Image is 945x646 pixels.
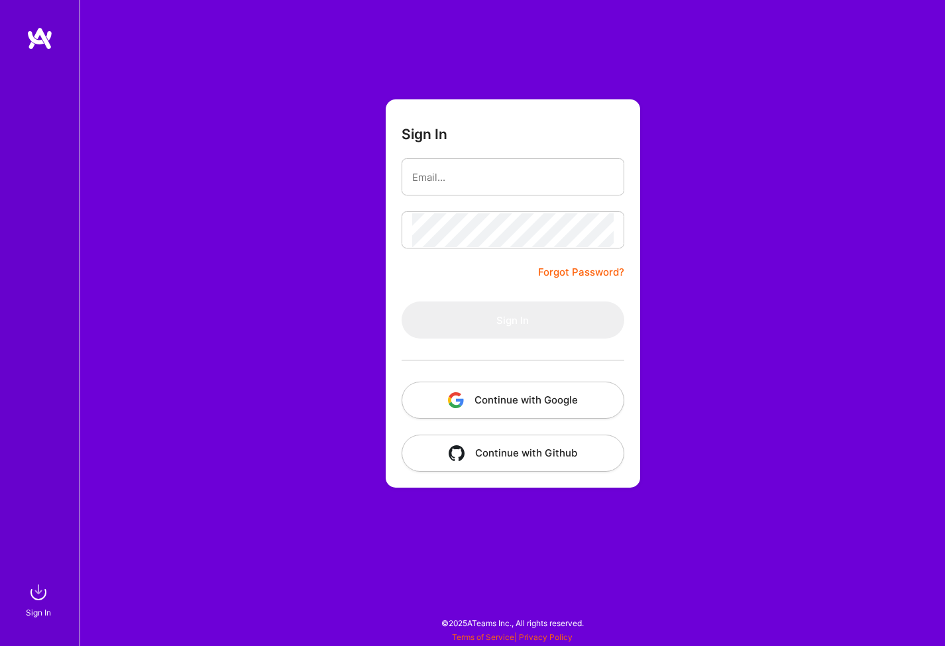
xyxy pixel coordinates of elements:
[449,445,465,461] img: icon
[28,579,52,619] a: sign inSign In
[452,632,573,642] span: |
[519,632,573,642] a: Privacy Policy
[448,392,464,408] img: icon
[538,264,624,280] a: Forgot Password?
[27,27,53,50] img: logo
[412,160,614,194] input: Email...
[80,606,945,639] div: © 2025 ATeams Inc., All rights reserved.
[452,632,514,642] a: Terms of Service
[402,435,624,472] button: Continue with Github
[26,606,51,619] div: Sign In
[402,382,624,419] button: Continue with Google
[402,126,447,142] h3: Sign In
[25,579,52,606] img: sign in
[402,301,624,339] button: Sign In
